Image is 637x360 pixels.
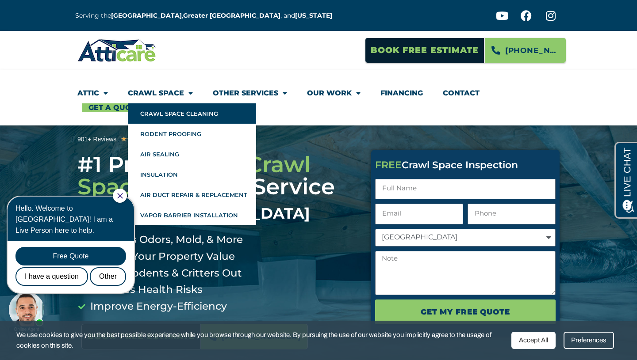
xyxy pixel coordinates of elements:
[564,332,614,349] div: Preferences
[77,151,311,200] span: Crawl Space Cleaning
[375,160,556,170] div: Crawl Space Inspection
[128,124,256,144] a: Rodent Proofing
[128,205,256,225] a: Vapor Barrier Installation
[128,103,256,124] a: Crawl Space Cleaning
[128,164,256,185] a: Insulation
[511,332,556,349] div: Accept All
[380,83,423,103] a: Financing
[88,248,235,265] span: Protect Your Property Value
[295,11,332,19] a: [US_STATE]
[468,204,556,224] input: Only numbers and phone characters (#, -, *, etc) are accepted.
[121,133,152,145] div: 5/5
[375,179,556,200] input: Full Name
[121,133,127,145] i: ★
[16,330,505,351] span: We use cookies to give you the best possible experience while you browse through our website. By ...
[88,298,227,315] span: Improve Energy-Efficiency
[77,134,116,144] div: 901+ Reviews
[4,188,146,333] iframe: Chat Invitation
[421,304,510,319] span: Get My FREE Quote
[111,11,182,19] a: [GEOGRAPHIC_DATA]
[505,43,559,58] span: [PHONE_NUMBER]
[484,38,566,63] a: [PHONE_NUMBER]
[375,204,463,224] input: Email
[443,83,480,103] a: Contact
[375,299,556,324] button: Get My FREE Quote
[371,42,479,59] span: Book Free Estimate
[75,11,339,21] p: Serving the , , and
[77,154,358,223] h3: #1 Professional Service
[375,159,402,171] span: FREE
[128,83,193,103] a: Crawl Space
[77,83,560,112] nav: Menu
[213,83,287,103] a: Other Services
[128,103,256,225] ul: Crawl Space
[77,83,108,103] a: Attic
[88,265,242,282] span: Keeps Rodents & Critters Out
[128,185,256,205] a: Air Duct Repair & Replacement
[82,103,147,112] a: Get A Quote
[88,231,243,248] span: Prevents Odors, Mold, & More
[22,7,71,18] span: Opens a chat window
[307,83,361,103] a: Our Work
[183,11,280,19] a: Greater [GEOGRAPHIC_DATA]
[127,133,133,145] i: ★
[128,144,256,164] a: Air Sealing
[365,38,484,63] a: Book Free Estimate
